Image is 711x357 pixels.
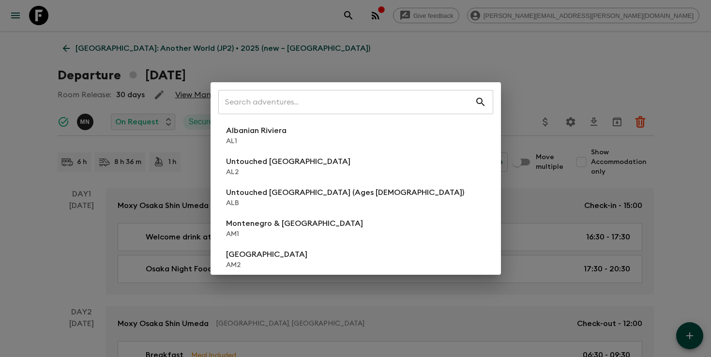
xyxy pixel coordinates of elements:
p: AL1 [226,136,287,146]
input: Search adventures... [218,89,475,116]
p: AM1 [226,229,363,239]
p: Montenegro & [GEOGRAPHIC_DATA] [226,218,363,229]
p: ALB [226,198,464,208]
p: Untouched [GEOGRAPHIC_DATA] [226,156,350,167]
p: Untouched [GEOGRAPHIC_DATA] (Ages [DEMOGRAPHIC_DATA]) [226,187,464,198]
p: [GEOGRAPHIC_DATA] [226,249,307,260]
p: Albanian Riviera [226,125,287,136]
p: AL2 [226,167,350,177]
p: AM2 [226,260,307,270]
